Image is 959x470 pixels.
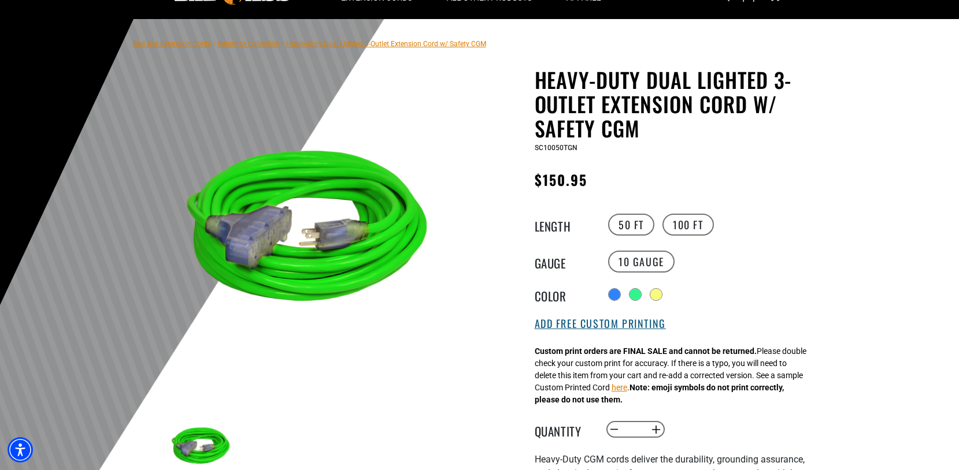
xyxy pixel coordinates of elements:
[8,437,33,462] div: Accessibility Menu
[167,97,446,375] img: neon green
[662,214,714,236] label: 100 FT
[535,254,593,269] legend: Gauge
[535,345,806,406] div: Please double check your custom print for accuracy. If there is a typo, you will need to delete t...
[133,36,486,50] nav: breadcrumbs
[608,214,654,236] label: 50 FT
[535,68,818,140] h1: Heavy-Duty Dual Lighted 3-Outlet Extension Cord w/ Safety CGM
[535,144,577,152] span: SC10050TGN
[218,40,279,48] a: Return to Collection
[608,251,675,273] label: 10 Gauge
[535,422,593,437] label: Quantity
[286,40,486,48] span: Heavy-Duty Dual Lighted 3-Outlet Extension Cord w/ Safety CGM
[535,383,784,404] strong: Note: emoji symbols do not print correctly, please do not use them.
[535,287,593,302] legend: Color
[535,217,593,232] legend: Length
[535,346,757,356] strong: Custom print orders are FINAL SALE and cannot be returned.
[612,382,627,394] button: here
[535,169,588,190] span: $150.95
[535,318,666,330] button: Add Free Custom Printing
[213,40,216,48] span: ›
[133,40,211,48] a: Bad Ass Extension Cords
[282,40,284,48] span: ›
